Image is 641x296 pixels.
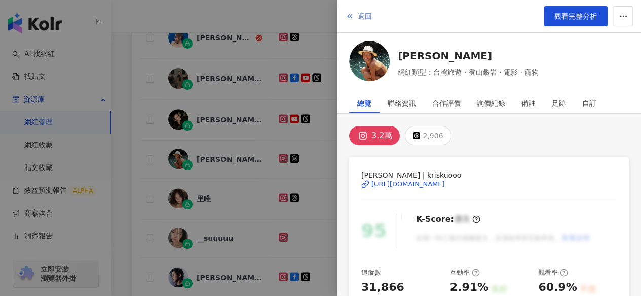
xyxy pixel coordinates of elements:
[538,268,568,277] div: 觀看率
[538,280,577,295] div: 60.9%
[345,6,372,26] button: 返回
[416,214,480,225] div: K-Score :
[521,93,536,113] div: 備註
[405,126,451,145] button: 2,906
[361,280,404,295] div: 31,866
[349,41,390,81] img: KOL Avatar
[361,180,617,189] a: [URL][DOMAIN_NAME]
[423,129,443,143] div: 2,906
[432,93,461,113] div: 合作評價
[477,93,505,113] div: 詢價紀錄
[371,180,445,189] div: [URL][DOMAIN_NAME]
[554,12,597,20] span: 觀看完整分析
[552,93,566,113] div: 足跡
[450,268,480,277] div: 互動率
[388,93,416,113] div: 聯絡資訊
[582,93,596,113] div: 自訂
[358,12,372,20] span: 返回
[349,41,390,85] a: KOL Avatar
[371,129,392,143] div: 3.2萬
[450,280,488,295] div: 2.91%
[361,170,617,181] span: [PERSON_NAME] | kriskuooo
[398,67,539,78] span: 網紅類型：台灣旅遊 · 登山攀岩 · 電影 · 寵物
[544,6,608,26] a: 觀看完整分析
[357,93,371,113] div: 總覽
[361,268,381,277] div: 追蹤數
[398,49,539,63] a: [PERSON_NAME]
[349,126,400,145] button: 3.2萬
